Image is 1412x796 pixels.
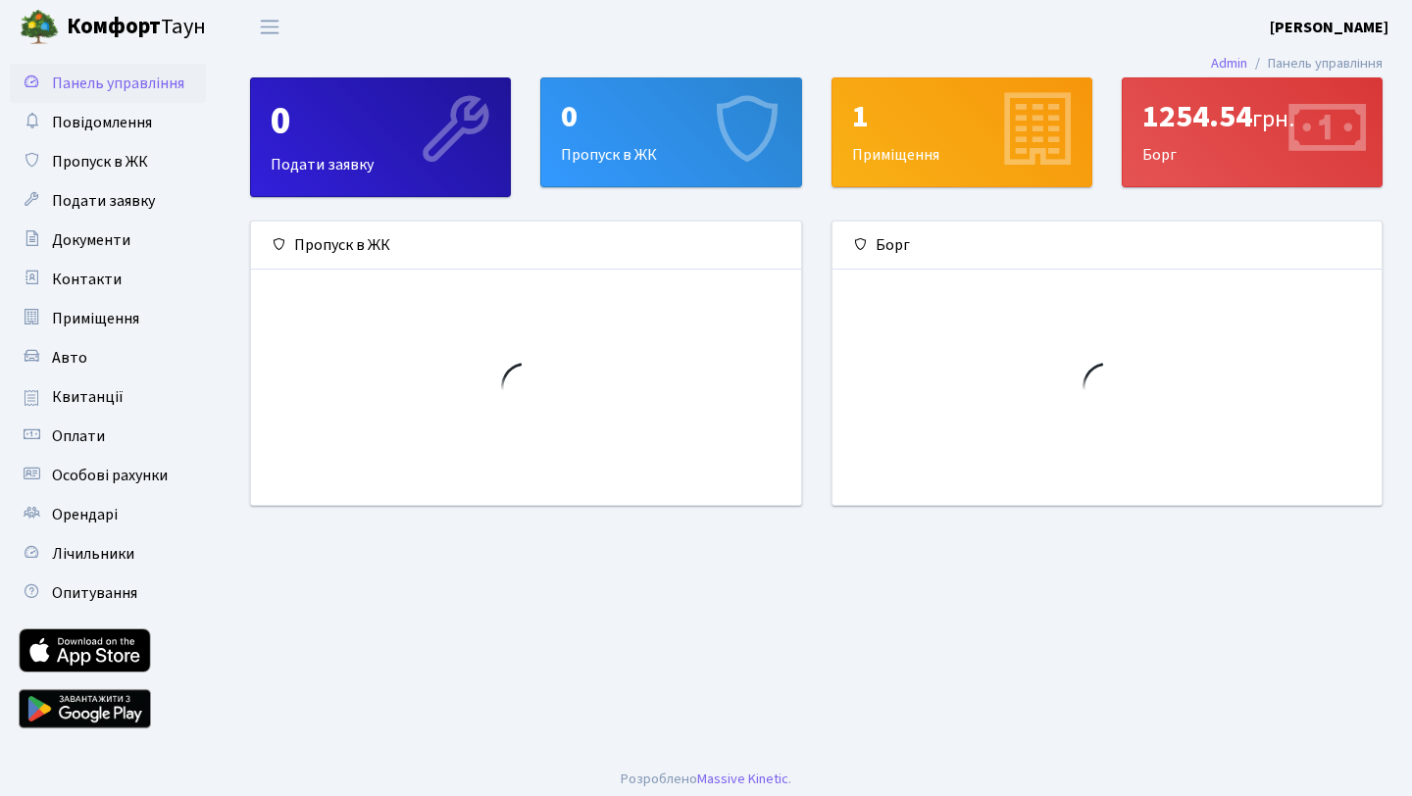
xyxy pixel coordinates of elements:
div: Розроблено . [621,769,791,790]
nav: breadcrumb [1182,43,1412,84]
span: Контакти [52,269,122,290]
a: Повідомлення [10,103,206,142]
a: 0Подати заявку [250,77,511,197]
a: Документи [10,221,206,260]
span: Таун [67,11,206,44]
a: [PERSON_NAME] [1270,16,1388,39]
b: Комфорт [67,11,161,42]
a: Квитанції [10,377,206,417]
a: Лічильники [10,534,206,573]
img: logo.png [20,8,59,47]
a: Контакти [10,260,206,299]
a: Massive Kinetic [697,769,788,789]
a: Подати заявку [10,181,206,221]
a: Орендарі [10,495,206,534]
div: 1254.54 [1142,98,1362,135]
div: 0 [561,98,781,135]
a: Admin [1211,53,1247,74]
a: 1Приміщення [832,77,1092,187]
span: Панель управління [52,73,184,94]
b: [PERSON_NAME] [1270,17,1388,38]
a: Панель управління [10,64,206,103]
span: Лічильники [52,543,134,565]
span: Подати заявку [52,190,155,212]
span: Опитування [52,582,137,604]
span: Пропуск в ЖК [52,151,148,173]
a: Оплати [10,417,206,456]
button: Переключити навігацію [245,11,294,43]
div: Пропуск в ЖК [251,222,801,270]
a: Пропуск в ЖК [10,142,206,181]
span: Орендарі [52,504,118,525]
span: Повідомлення [52,112,152,133]
a: Приміщення [10,299,206,338]
a: Авто [10,338,206,377]
div: Подати заявку [251,78,510,196]
a: Опитування [10,573,206,613]
span: Документи [52,229,130,251]
a: Особові рахунки [10,456,206,495]
div: Борг [1123,78,1382,186]
span: Приміщення [52,308,139,329]
span: Квитанції [52,386,124,408]
span: Оплати [52,425,105,447]
div: 0 [271,98,490,145]
div: Приміщення [832,78,1091,186]
a: 0Пропуск в ЖК [540,77,801,187]
div: Борг [832,222,1383,270]
div: Пропуск в ЖК [541,78,800,186]
div: 1 [852,98,1072,135]
span: грн. [1252,102,1294,136]
span: Авто [52,347,87,369]
li: Панель управління [1247,53,1383,75]
span: Особові рахунки [52,465,168,486]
